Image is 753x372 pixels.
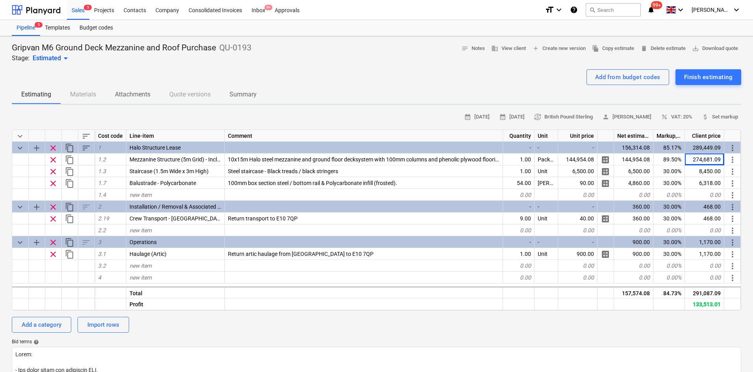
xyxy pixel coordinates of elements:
[637,43,689,55] button: Delete estimate
[589,43,637,55] button: Copy estimate
[535,177,558,189] div: [PERSON_NAME]
[661,113,692,122] span: VAT: 20%
[685,260,724,272] div: 0.00
[48,250,58,259] span: Remove row
[503,201,535,213] div: -
[32,339,39,345] span: help
[65,179,74,188] span: Duplicate row
[130,156,311,163] span: Mezzanine Structure (5m Grid) - Includes 21mm Phenolic Plywood Flooring
[653,165,685,177] div: 30.00%
[12,20,40,36] div: Pipeline
[130,227,152,233] span: new item
[130,192,152,198] span: new item
[685,177,724,189] div: 6,318.00
[229,90,257,99] p: Summary
[503,154,535,165] div: 1.00
[464,113,471,120] span: calendar_month
[692,45,699,52] span: save_alt
[570,5,578,15] i: Knowledge base
[98,156,106,163] span: 1.2
[614,248,653,260] div: 900.00
[458,43,488,55] button: Notes
[225,130,503,142] div: Comment
[535,154,558,165] div: Package
[48,214,58,224] span: Remove row
[503,224,535,236] div: 0.00
[12,54,30,63] p: Stage:
[614,130,653,142] div: Net estimated cost
[728,155,737,165] span: More actions
[95,130,126,142] div: Cost code
[599,111,655,123] button: [PERSON_NAME]
[602,113,651,122] span: [PERSON_NAME]
[558,260,598,272] div: 0.00
[728,226,737,235] span: More actions
[685,287,724,298] div: 291,087.09
[685,272,724,283] div: 0.00
[81,131,91,141] span: Sort rows within table
[614,213,653,224] div: 360.00
[48,167,58,176] span: Remove row
[228,168,338,174] span: Steel staircase - Black treads / black stringers
[65,238,74,247] span: Duplicate category
[98,168,106,174] span: 1.3
[503,177,535,189] div: 54.00
[685,224,724,236] div: 0.00
[81,143,91,153] span: Sort rows within category
[558,224,598,236] div: 0.00
[98,239,101,245] span: 3
[653,224,685,236] div: 0.00%
[558,142,598,154] div: -
[98,180,106,186] span: 1.7
[558,189,598,201] div: 0.00
[586,3,641,17] button: Search
[558,201,598,213] div: -
[614,224,653,236] div: 0.00
[48,238,58,247] span: Remove row
[499,113,525,122] span: [DATE]
[602,113,609,120] span: person
[728,202,737,212] span: More actions
[503,213,535,224] div: 9.00
[653,272,685,283] div: 0.00%
[535,236,558,248] div: -
[98,251,106,257] span: 3.1
[532,45,539,52] span: add
[614,287,653,298] div: 157,574.08
[126,298,225,310] div: Profit
[728,167,737,176] span: More actions
[126,287,225,298] div: Total
[685,154,724,165] div: 274,681.09
[653,130,685,142] div: Markup, %
[98,215,109,222] span: 2.19
[535,201,558,213] div: -
[728,214,737,224] span: More actions
[65,155,74,165] span: Duplicate row
[32,202,41,212] span: Add sub category to row
[728,273,737,283] span: More actions
[545,5,554,15] i: format_size
[614,154,653,165] div: 144,954.08
[503,165,535,177] div: 1.00
[12,20,40,36] a: Pipeline5
[653,189,685,201] div: 0.00%
[503,272,535,283] div: 0.00
[503,236,535,248] div: -
[499,113,506,120] span: calendar_month
[535,213,558,224] div: Unit
[130,168,209,174] span: Staircase (1.5m Wide x 3m High)
[98,263,106,269] span: 3.2
[640,45,648,52] span: delete
[714,334,753,372] iframe: Chat Widget
[98,144,101,151] span: 1
[15,202,25,212] span: Collapse category
[33,54,70,63] div: Estimated
[75,20,118,36] a: Budget codes
[40,20,75,36] a: Templates
[595,72,660,82] div: Add from budget codes
[653,213,685,224] div: 30.00%
[32,143,41,153] span: Add sub category to row
[488,43,529,55] button: View client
